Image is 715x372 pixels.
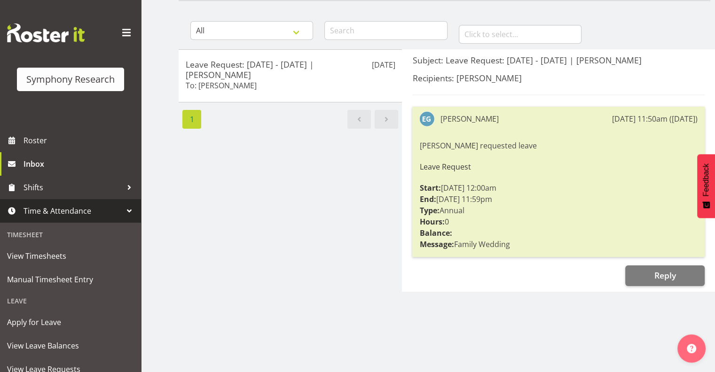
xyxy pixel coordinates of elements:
h5: Recipients: [PERSON_NAME] [412,73,705,83]
img: help-xxl-2.png [687,344,696,353]
span: Manual Timesheet Entry [7,272,134,287]
span: Roster [24,133,136,147]
div: Timesheet [2,225,139,244]
span: View Leave Balances [7,339,134,353]
input: Click to select... [459,25,581,44]
button: Feedback - Show survey [697,154,715,218]
span: Time & Attendance [24,204,122,218]
h6: Leave Request [419,163,698,171]
span: Feedback [702,163,710,196]
a: View Timesheets [2,244,139,268]
strong: Type: [419,205,439,216]
input: Search [324,21,447,40]
span: Apply for Leave [7,315,134,329]
a: Manual Timesheet Entry [2,268,139,291]
button: Reply [625,265,705,286]
strong: Balance: [419,228,452,238]
span: Reply [654,270,676,281]
strong: Message: [419,239,454,249]
div: Leave [2,291,139,310]
strong: Start: [419,183,440,193]
a: Next page [375,110,398,129]
div: [PERSON_NAME] requested leave [DATE] 12:00am [DATE] 11:59pm Annual 0 Family Wedding [419,138,698,252]
div: [DATE] 11:50am ([DATE]) [612,113,698,124]
strong: End: [419,194,436,204]
img: Rosterit website logo [7,23,85,42]
h6: To: [PERSON_NAME] [186,81,257,90]
span: Shifts [24,180,122,194]
span: Inbox [24,157,136,171]
div: Symphony Research [26,72,115,86]
h5: Leave Request: [DATE] - [DATE] | [PERSON_NAME] [186,59,395,80]
strong: Hours: [419,217,444,227]
h5: Subject: Leave Request: [DATE] - [DATE] | [PERSON_NAME] [412,55,705,65]
a: Previous page [347,110,371,129]
a: Apply for Leave [2,310,139,334]
img: evelyn-gray1866.jpg [419,111,434,126]
span: View Timesheets [7,249,134,263]
a: View Leave Balances [2,334,139,357]
div: [PERSON_NAME] [440,113,498,124]
p: [DATE] [371,59,395,70]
